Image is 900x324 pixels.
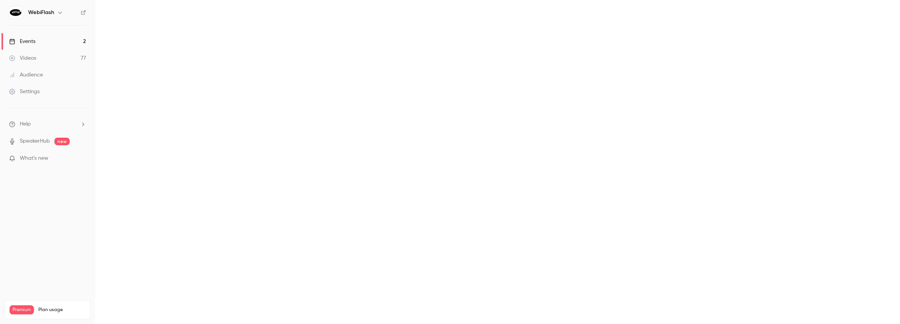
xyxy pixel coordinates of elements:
a: SpeakerHub [20,137,50,145]
span: Help [20,120,31,128]
span: What's new [20,154,48,162]
span: Premium [10,305,34,314]
div: Events [9,38,35,45]
img: WebiFlash [10,6,22,19]
li: help-dropdown-opener [9,120,86,128]
div: Settings [9,88,40,95]
span: Plan usage [38,307,86,313]
span: new [54,138,70,145]
h6: WebiFlash [28,9,54,16]
iframe: Noticeable Trigger [77,155,86,162]
div: Audience [9,71,43,79]
div: Videos [9,54,36,62]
